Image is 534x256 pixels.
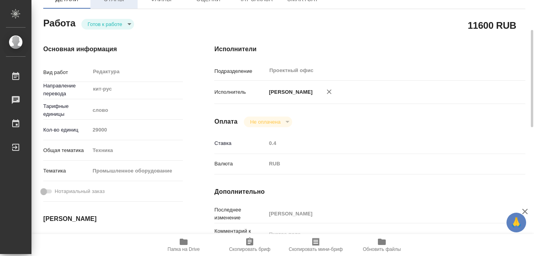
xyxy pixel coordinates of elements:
button: Не оплачена [248,119,283,125]
p: Кол-во единиц [43,126,90,134]
h4: Исполнители [214,45,525,54]
button: Папка на Drive [151,234,217,256]
p: Вид работ [43,69,90,76]
p: Ставка [214,139,266,147]
p: Подразделение [214,67,266,75]
h2: Работа [43,15,75,30]
h4: Дополнительно [214,187,525,197]
h4: [PERSON_NAME] [43,214,183,224]
span: Скопировать бриф [229,247,270,252]
div: слово [90,104,183,117]
button: Удалить исполнителя [320,83,338,100]
div: Промышленное оборудование [90,164,183,178]
p: Валюта [214,160,266,168]
p: Направление перевода [43,82,90,98]
input: Пустое поле [266,208,499,219]
h4: Основная информация [43,45,183,54]
input: Пустое поле [90,124,183,135]
p: Последнее изменение [214,206,266,222]
button: Готов к работе [85,21,125,28]
div: Техника [90,144,183,157]
p: Исполнитель [214,88,266,96]
p: Тарифные единицы [43,102,90,118]
span: Нотариальный заказ [55,187,105,195]
input: Пустое поле [266,137,499,149]
button: Обновить файлы [349,234,415,256]
button: Скопировать мини-бриф [283,234,349,256]
div: Готов к работе [244,117,292,127]
span: Обновить файлы [363,247,401,252]
div: Готов к работе [81,19,134,30]
span: Скопировать мини-бриф [289,247,342,252]
h4: Оплата [214,117,238,126]
button: Скопировать бриф [217,234,283,256]
p: Общая тематика [43,147,90,154]
h2: 11600 RUB [468,19,516,32]
p: Тематика [43,167,90,175]
div: RUB [266,157,499,171]
p: Комментарий к работе [214,227,266,243]
p: [PERSON_NAME] [266,88,313,96]
span: 🙏 [510,214,523,231]
span: Папка на Drive [168,247,200,252]
button: 🙏 [506,213,526,232]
